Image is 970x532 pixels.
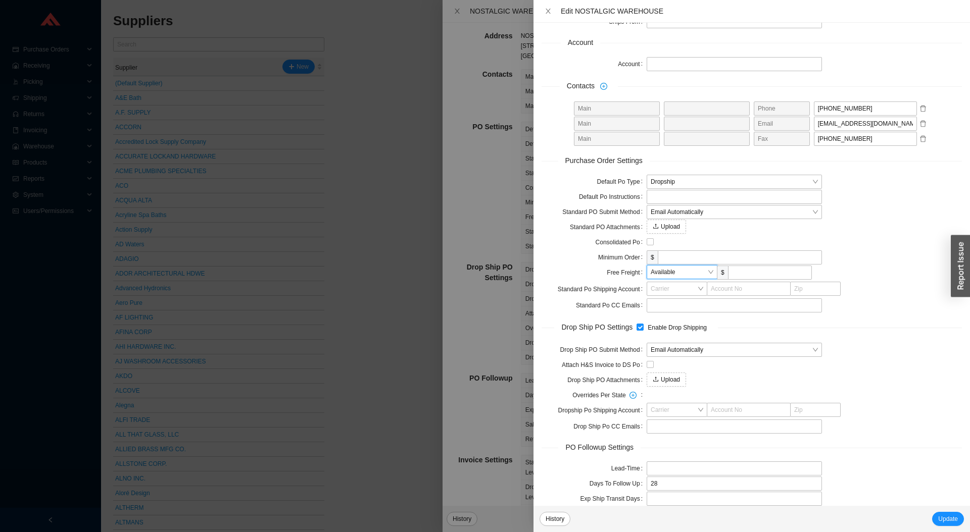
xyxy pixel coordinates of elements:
[561,6,962,17] div: Edit NOSTALGIC WAREHOUSE
[572,388,640,402] span: Overrides Per State
[597,175,647,189] label: Default Po Type
[707,403,791,417] input: Account No
[611,461,647,475] label: Lead-Time
[790,403,841,417] input: Zip
[647,250,658,264] span: $
[558,282,647,296] label: Standard Po Shipping Account
[570,220,647,234] label: Standard PO Attachments
[653,376,659,383] span: upload
[651,343,818,356] span: Email Automatically
[561,321,711,335] div: Drop Ship PO Settings
[626,392,640,399] span: plus-circle
[651,205,818,219] span: Email Automatically
[558,403,647,417] label: Dropship Po Shipping Account
[707,282,791,296] input: Account No
[560,79,618,93] span: Contacts
[717,265,728,280] span: $
[542,7,555,15] button: Close
[573,419,647,434] label: Drop Ship Po CC Emails
[579,190,647,204] label: Default Po Instructions
[580,492,647,506] label: Exp Ship Transit Days
[661,375,680,385] span: Upload
[644,323,711,333] span: Enable Drop Shipping
[545,8,552,15] span: close
[561,37,601,48] span: Account
[917,101,930,116] button: delete
[938,514,958,524] span: Update
[626,388,640,402] button: Overrides Per State
[562,205,647,219] label: Standard PO Submit Method
[590,476,647,491] label: Days To Follow Up
[558,155,650,167] span: Purchase Order Settings
[598,250,647,264] label: Minimum Order
[917,117,930,131] button: delete
[567,373,647,387] label: Drop Ship PO Attachments
[651,175,818,188] span: Dropship
[917,132,930,146] button: delete
[596,235,647,249] label: Consolidated Po
[560,343,647,357] label: Drop Ship PO Submit Method
[576,298,647,312] label: Standard Po CC Emails
[647,220,686,234] button: uploadUpload
[597,83,610,90] span: plus-circle
[653,223,659,230] span: upload
[562,358,647,372] label: Attach H&S Invoice to DS Po
[790,282,841,296] input: Zip
[597,79,611,93] button: plus-circle
[540,512,570,526] button: History
[651,265,713,279] span: Available
[661,222,680,232] span: Upload
[647,373,686,387] button: uploadUpload
[546,514,564,524] span: History
[618,57,647,71] label: Account
[932,512,964,526] button: Update
[558,442,641,453] span: PO Followup Settings
[607,265,647,280] label: Free Freight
